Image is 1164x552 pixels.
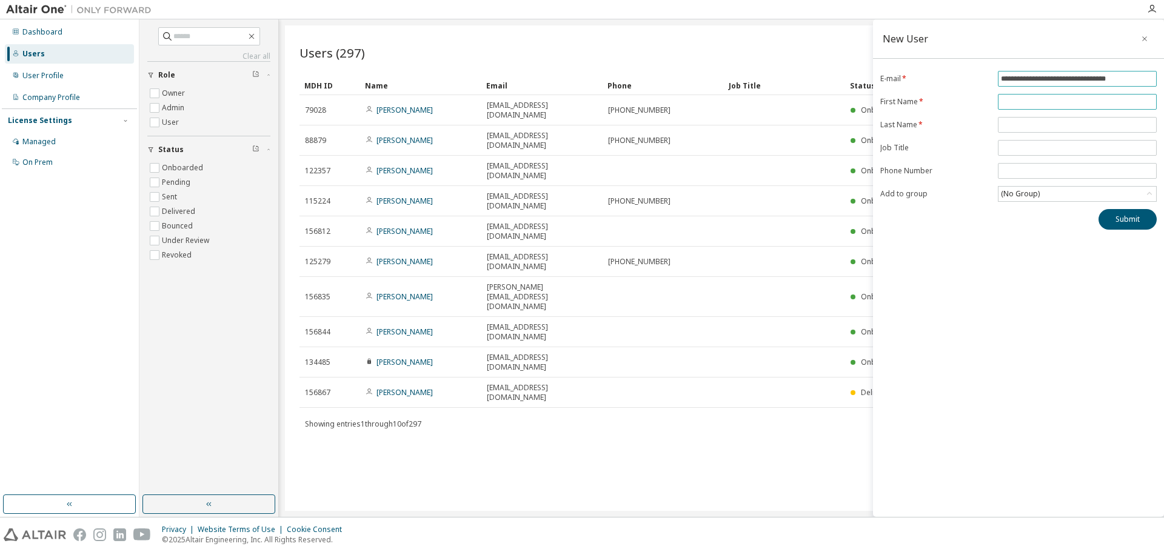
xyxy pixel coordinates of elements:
[162,101,187,115] label: Admin
[73,528,86,541] img: facebook.svg
[376,327,433,337] a: [PERSON_NAME]
[861,165,902,176] span: Onboarded
[162,161,206,175] label: Onboarded
[998,187,1156,201] div: (No Group)
[861,105,902,115] span: Onboarded
[487,252,597,271] span: [EMAIL_ADDRESS][DOMAIN_NAME]
[305,105,326,115] span: 79028
[607,76,719,95] div: Phone
[608,257,671,267] span: [PHONE_NUMBER]
[162,175,193,190] label: Pending
[861,327,902,337] span: Onboarded
[252,145,259,155] span: Clear filter
[22,49,45,59] div: Users
[22,71,64,81] div: User Profile
[113,528,126,541] img: linkedin.svg
[861,357,902,367] span: Onboarded
[198,525,287,534] div: Website Terms of Use
[376,135,433,145] a: [PERSON_NAME]
[22,158,53,167] div: On Prem
[162,86,187,101] label: Owner
[22,27,62,37] div: Dashboard
[487,101,597,120] span: [EMAIL_ADDRESS][DOMAIN_NAME]
[162,248,194,262] label: Revoked
[162,115,181,130] label: User
[861,196,902,206] span: Onboarded
[376,165,433,176] a: [PERSON_NAME]
[883,34,928,44] div: New User
[147,136,270,163] button: Status
[305,136,326,145] span: 88879
[305,227,330,236] span: 156812
[287,525,349,534] div: Cookie Consent
[376,226,433,236] a: [PERSON_NAME]
[147,52,270,61] a: Clear all
[486,76,598,95] div: Email
[850,76,1080,95] div: Status
[93,528,106,541] img: instagram.svg
[376,357,433,367] a: [PERSON_NAME]
[162,233,212,248] label: Under Review
[305,257,330,267] span: 125279
[861,226,902,236] span: Onboarded
[162,525,198,534] div: Privacy
[487,191,597,211] span: [EMAIL_ADDRESS][DOMAIN_NAME]
[162,219,195,233] label: Bounced
[1099,209,1157,230] button: Submit
[22,93,80,102] div: Company Profile
[305,357,330,367] span: 134485
[305,196,330,206] span: 115224
[133,528,151,541] img: youtube.svg
[305,327,330,337] span: 156844
[608,196,671,206] span: [PHONE_NUMBER]
[487,383,597,402] span: [EMAIL_ADDRESS][DOMAIN_NAME]
[299,44,365,61] span: Users (297)
[729,76,840,95] div: Job Title
[861,291,902,302] span: Onboarded
[999,187,1042,201] div: (No Group)
[158,70,175,80] span: Role
[305,388,330,397] span: 156867
[305,166,330,176] span: 122357
[487,282,597,311] span: [PERSON_NAME][EMAIL_ADDRESS][DOMAIN_NAME]
[365,76,477,95] div: Name
[376,105,433,115] a: [PERSON_NAME]
[162,190,179,204] label: Sent
[880,166,991,176] label: Phone Number
[376,387,433,397] a: [PERSON_NAME]
[487,322,597,342] span: [EMAIL_ADDRESS][DOMAIN_NAME]
[376,291,433,302] a: [PERSON_NAME]
[880,143,991,153] label: Job Title
[22,137,56,147] div: Managed
[376,256,433,267] a: [PERSON_NAME]
[880,74,991,84] label: E-mail
[861,387,894,397] span: Delivered
[8,116,72,125] div: License Settings
[162,534,349,545] p: © 2025 Altair Engineering, Inc. All Rights Reserved.
[305,419,421,429] span: Showing entries 1 through 10 of 297
[147,62,270,88] button: Role
[880,120,991,130] label: Last Name
[487,222,597,241] span: [EMAIL_ADDRESS][DOMAIN_NAME]
[305,292,330,302] span: 156835
[880,189,991,199] label: Add to group
[487,353,597,372] span: [EMAIL_ADDRESS][DOMAIN_NAME]
[880,97,991,107] label: First Name
[487,131,597,150] span: [EMAIL_ADDRESS][DOMAIN_NAME]
[376,196,433,206] a: [PERSON_NAME]
[861,256,902,267] span: Onboarded
[608,136,671,145] span: [PHONE_NUMBER]
[6,4,158,16] img: Altair One
[608,105,671,115] span: [PHONE_NUMBER]
[158,145,184,155] span: Status
[162,204,198,219] label: Delivered
[487,161,597,181] span: [EMAIL_ADDRESS][DOMAIN_NAME]
[861,135,902,145] span: Onboarded
[252,70,259,80] span: Clear filter
[4,528,66,541] img: altair_logo.svg
[304,76,355,95] div: MDH ID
